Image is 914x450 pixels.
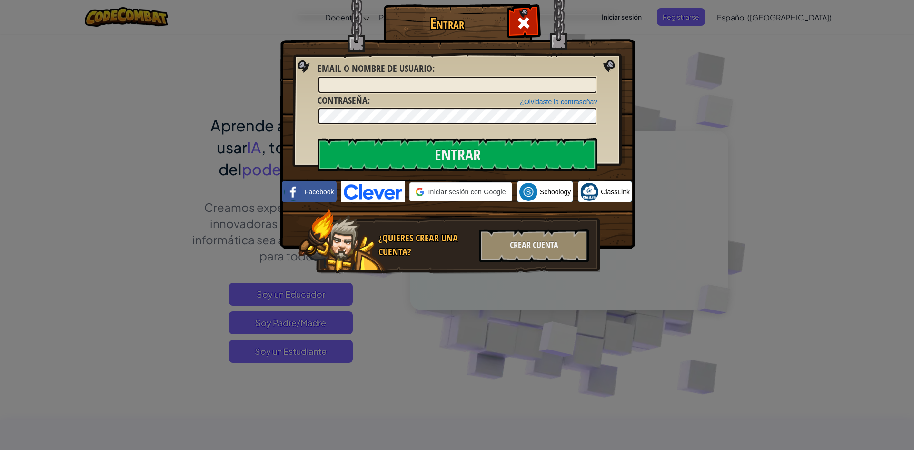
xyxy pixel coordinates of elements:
div: ¿Quieres crear una cuenta? [378,231,474,259]
label: : [318,94,370,108]
span: Schoology [540,187,571,197]
input: Entrar [318,138,597,171]
h1: Entrar [386,15,507,31]
img: facebook_small.png [284,183,302,201]
label: : [318,62,435,76]
div: Crear Cuenta [479,229,589,262]
span: Iniciar sesión con Google [428,187,506,197]
span: Contraseña [318,94,368,107]
img: schoology.png [519,183,537,201]
span: Facebook [305,187,334,197]
span: Email o Nombre de usuario [318,62,432,75]
div: Iniciar sesión con Google [409,182,512,201]
a: ¿Olvidaste la contraseña? [520,98,597,106]
img: clever-logo-blue.png [341,181,405,202]
img: classlink-logo-small.png [580,183,598,201]
span: ClassLink [601,187,630,197]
